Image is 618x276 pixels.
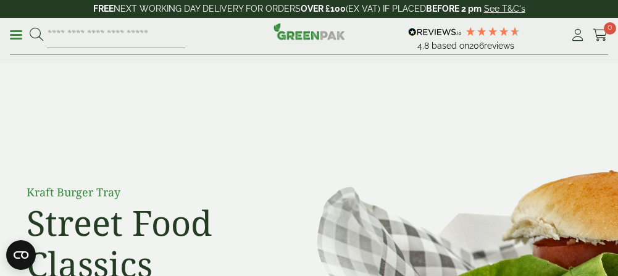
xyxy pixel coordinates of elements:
i: Cart [593,29,608,41]
button: Open CMP widget [6,240,36,270]
a: See T&C's [484,4,525,14]
span: 0 [604,22,616,35]
div: 4.79 Stars [465,26,520,37]
p: Kraft Burger Tray [27,184,304,201]
span: 206 [469,41,484,51]
i: My Account [570,29,585,41]
span: Based on [432,41,469,51]
strong: BEFORE 2 pm [426,4,482,14]
a: 0 [593,26,608,44]
span: 4.8 [417,41,432,51]
strong: FREE [93,4,114,14]
img: GreenPak Supplies [274,23,345,40]
img: REVIEWS.io [408,28,462,36]
span: reviews [484,41,514,51]
strong: OVER £100 [301,4,346,14]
